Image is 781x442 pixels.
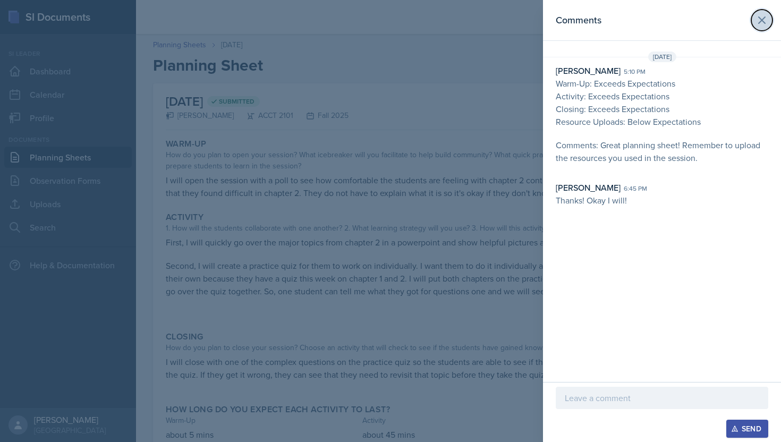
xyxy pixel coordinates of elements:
[556,139,768,164] p: Comments: Great planning sheet! Remember to upload the resources you used in the session.
[556,77,768,90] p: Warm-Up: Exceeds Expectations
[648,52,676,62] span: [DATE]
[556,90,768,103] p: Activity: Exceeds Expectations
[556,194,768,207] p: Thanks! Okay I will!
[556,181,621,194] div: [PERSON_NAME]
[726,420,768,438] button: Send
[556,13,601,28] h2: Comments
[556,103,768,115] p: Closing: Exceeds Expectations
[556,64,621,77] div: [PERSON_NAME]
[624,184,647,193] div: 6:45 pm
[556,115,768,128] p: Resource Uploads: Below Expectations
[733,424,761,433] div: Send
[624,67,646,76] div: 5:10 pm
